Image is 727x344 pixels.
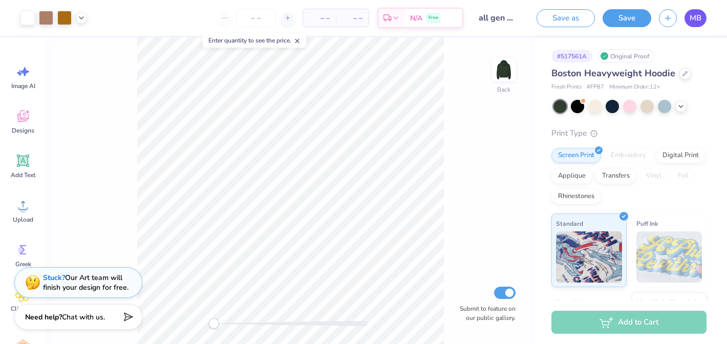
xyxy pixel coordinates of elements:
[636,297,697,308] span: Metallic & Glitter Ink
[43,273,129,292] div: Our Art team will finish your design for free.
[454,304,516,322] label: Submit to feature on our public gallery.
[556,218,583,229] span: Standard
[671,168,695,184] div: Foil
[636,218,658,229] span: Puff Ink
[595,168,636,184] div: Transfers
[25,312,62,322] strong: Need help?
[209,318,219,329] div: Accessibility label
[603,9,651,27] button: Save
[11,82,35,90] span: Image AI
[494,59,514,80] img: Back
[609,83,660,92] span: Minimum Order: 12 +
[43,273,65,283] strong: Stuck?
[551,148,601,163] div: Screen Print
[551,67,675,79] span: Boston Heavyweight Hoodie
[12,126,34,135] span: Designs
[11,171,35,179] span: Add Text
[690,12,701,24] span: MB
[309,13,330,24] span: – –
[342,13,362,24] span: – –
[497,85,510,94] div: Back
[685,9,707,27] a: MB
[556,297,581,308] span: Neon Ink
[556,231,622,283] img: Standard
[551,127,707,139] div: Print Type
[551,189,601,204] div: Rhinestones
[471,8,521,28] input: Untitled Design
[656,148,705,163] div: Digital Print
[551,83,582,92] span: Fresh Prints
[587,83,604,92] span: # FP87
[62,312,105,322] span: Chat with us.
[236,9,276,27] input: – –
[639,168,668,184] div: Vinyl
[551,50,592,62] div: # 517561A
[410,13,422,24] span: N/A
[636,231,702,283] img: Puff Ink
[203,33,307,48] div: Enter quantity to see the price.
[597,50,655,62] div: Original Proof
[604,148,653,163] div: Embroidery
[13,216,33,224] span: Upload
[537,9,595,27] button: Save as
[6,305,40,321] span: Clipart & logos
[15,260,31,268] span: Greek
[551,168,592,184] div: Applique
[429,14,438,21] span: Free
